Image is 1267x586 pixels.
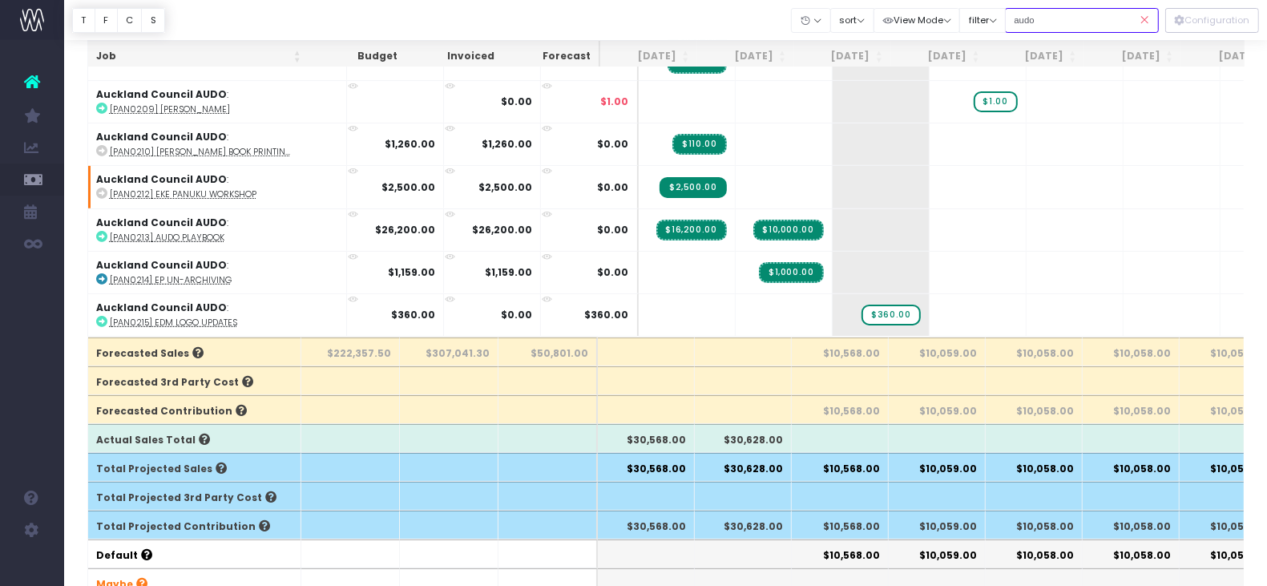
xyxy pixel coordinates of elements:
[598,424,695,453] th: $30,568.00
[88,482,301,511] th: Total Projected 3rd Party Cost
[72,8,95,33] button: T
[88,424,301,453] th: Actual Sales Total
[792,395,889,424] th: $10,568.00
[88,293,347,336] td: :
[301,337,400,366] th: $222,357.50
[110,103,230,115] abbr: [PAN0209] Catherine Plaza
[88,208,347,251] td: :
[601,95,629,109] span: $1.00
[96,87,227,101] strong: Auckland Council AUDO
[759,262,823,283] span: Streamtime Invoice: INV-13498 – [PAN0214] EP Un-Archiving<br />Accrued income – actual billing da...
[391,308,435,321] strong: $360.00
[891,41,988,72] th: Sep 25: activate to sort column ascending
[88,165,347,208] td: :
[672,134,726,155] span: Streamtime Invoice: INV-13446 – [PAN0210] David Rankin Book Printing<br />Accrued income – actual...
[889,337,986,366] th: $10,059.00
[889,511,986,540] th: $10,059.00
[986,337,1083,366] th: $10,058.00
[986,540,1083,568] th: $10,058.00
[88,251,347,293] td: :
[95,8,118,33] button: F
[478,180,532,194] strong: $2,500.00
[96,172,227,186] strong: Auckland Council AUDO
[660,177,726,198] span: Streamtime Invoice: INV-13447 – [PAN0212] Eke Panuku Workshop
[1083,453,1180,482] th: $10,058.00
[88,80,347,123] td: :
[88,511,301,540] th: Total Projected Contribution
[987,41,1084,72] th: Oct 25: activate to sort column ascending
[501,308,532,321] strong: $0.00
[20,554,44,578] img: images/default_profile_image.png
[889,395,986,424] th: $10,059.00
[959,8,1006,33] button: filter
[585,308,629,322] span: $360.00
[482,137,532,151] strong: $1,260.00
[830,8,874,33] button: sort
[986,511,1083,540] th: $10,058.00
[96,258,227,272] strong: Auckland Council AUDO
[1083,540,1180,568] th: $10,058.00
[485,265,532,279] strong: $1,159.00
[96,130,227,143] strong: Auckland Council AUDO
[96,216,227,229] strong: Auckland Council AUDO
[792,540,889,568] th: $10,568.00
[110,55,280,67] abbr: [PAN0208] Eke Panuku Podcast Edits
[792,511,889,540] th: $10,568.00
[792,453,889,482] th: $10,568.00
[986,395,1083,424] th: $10,058.00
[88,41,309,72] th: Job: activate to sort column ascending
[88,123,347,165] td: :
[385,137,435,151] strong: $1,260.00
[695,511,792,540] th: $30,628.00
[72,8,165,33] div: Vertical button group
[88,453,301,482] th: Total Projected Sales
[309,41,406,72] th: Budget
[88,395,301,424] th: Forecasted Contribution
[1083,337,1180,366] th: $10,058.00
[974,91,1018,112] span: wayahead Sales Forecast Item
[472,223,532,236] strong: $26,200.00
[598,265,629,280] span: $0.00
[110,232,224,244] abbr: [PAN0213] AUDO Playbook
[598,223,629,237] span: $0.00
[381,180,435,194] strong: $2,500.00
[110,317,237,329] abbr: [PAN0215] EDM logo updates
[889,540,986,568] th: $10,059.00
[498,337,598,366] th: $50,801.00
[117,8,143,33] button: C
[110,274,232,286] abbr: [PAN0214] EP Un-Archiving
[986,453,1083,482] th: $10,058.00
[861,305,920,325] span: wayahead Sales Forecast Item
[400,337,498,366] th: $307,041.30
[794,41,891,72] th: Aug 25: activate to sort column ascending
[110,146,290,158] abbr: [PAN0210] David Rankin Book Printing
[88,540,301,568] th: Default
[1165,8,1259,33] button: Configuration
[874,8,961,33] button: View Mode
[695,453,792,482] th: $30,628.00
[1005,8,1159,33] input: Search...
[1083,511,1180,540] th: $10,058.00
[889,453,986,482] th: $10,059.00
[1083,395,1180,424] th: $10,058.00
[141,8,165,33] button: S
[792,337,889,366] th: $10,568.00
[501,95,532,108] strong: $0.00
[1165,8,1259,33] div: Vertical button group
[598,453,695,482] th: $30,568.00
[375,223,435,236] strong: $26,200.00
[598,137,629,152] span: $0.00
[697,41,794,72] th: Jul 25: activate to sort column ascending
[600,41,697,72] th: Jun 25: activate to sort column ascending
[110,188,256,200] abbr: [PAN0212] Eke Panuku Workshop
[656,220,727,240] span: Streamtime Invoice: INV-13448 – [PAN0213] AUDO Playbook-Lite<br />Accrued income – actual billing...
[1084,41,1181,72] th: Nov 25: activate to sort column ascending
[598,511,695,540] th: $30,568.00
[598,180,629,195] span: $0.00
[695,424,792,453] th: $30,628.00
[406,41,502,72] th: Invoiced
[388,265,435,279] strong: $1,159.00
[96,346,204,361] span: Forecasted Sales
[502,41,600,72] th: Forecast
[96,301,227,314] strong: Auckland Council AUDO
